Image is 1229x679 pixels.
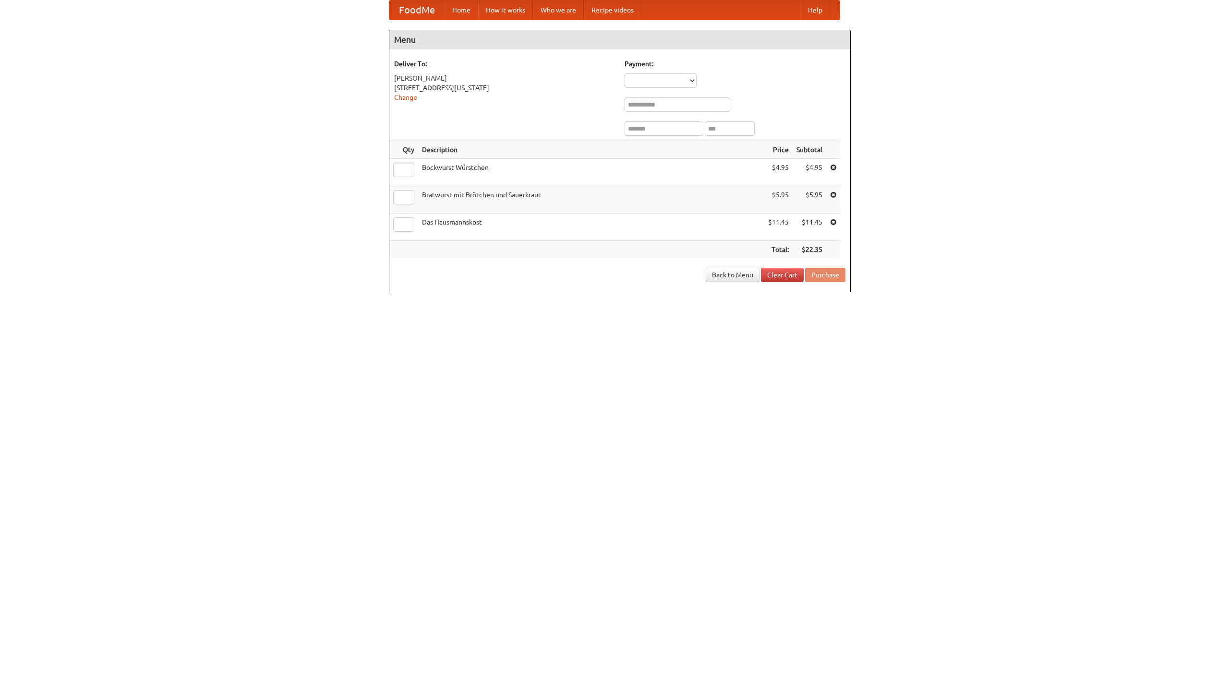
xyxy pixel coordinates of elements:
[793,186,826,214] td: $5.95
[764,186,793,214] td: $5.95
[418,159,764,186] td: Bockwurst Würstchen
[800,0,830,20] a: Help
[478,0,533,20] a: How it works
[418,141,764,159] th: Description
[805,268,845,282] button: Purchase
[394,73,615,83] div: [PERSON_NAME]
[764,159,793,186] td: $4.95
[761,268,804,282] a: Clear Cart
[394,94,417,101] a: Change
[764,214,793,241] td: $11.45
[625,59,845,69] h5: Payment:
[389,141,418,159] th: Qty
[584,0,641,20] a: Recipe videos
[389,30,850,49] h4: Menu
[394,83,615,93] div: [STREET_ADDRESS][US_STATE]
[418,186,764,214] td: Bratwurst mit Brötchen und Sauerkraut
[764,241,793,259] th: Total:
[394,59,615,69] h5: Deliver To:
[389,0,445,20] a: FoodMe
[418,214,764,241] td: Das Hausmannskost
[764,141,793,159] th: Price
[793,214,826,241] td: $11.45
[533,0,584,20] a: Who we are
[793,141,826,159] th: Subtotal
[445,0,478,20] a: Home
[793,241,826,259] th: $22.35
[706,268,759,282] a: Back to Menu
[793,159,826,186] td: $4.95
